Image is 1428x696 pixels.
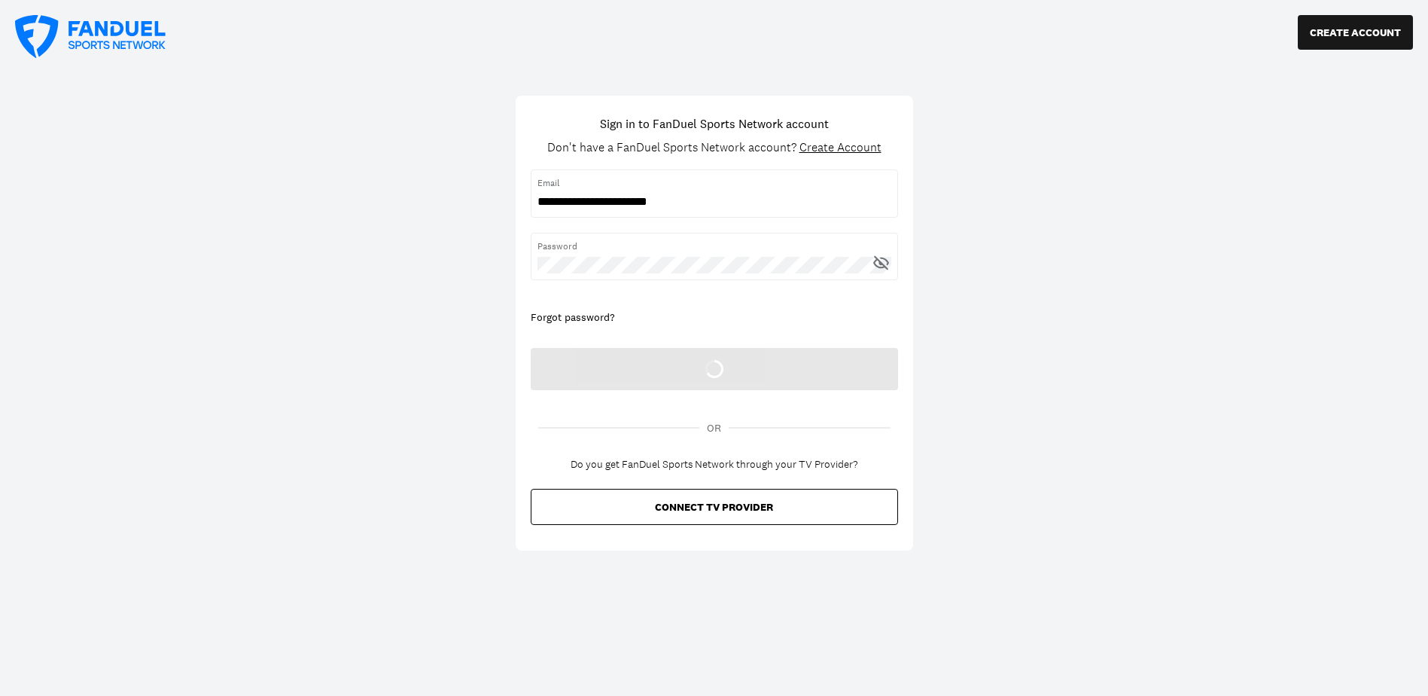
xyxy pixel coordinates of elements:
[531,310,898,325] div: Forgot password?
[600,114,829,133] h1: Sign in to FanDuel Sports Network account
[1298,15,1413,50] button: CREATE ACCOUNT
[547,140,881,154] div: Don't have a FanDuel Sports Network account?
[537,176,891,190] span: Email
[531,489,898,525] button: CONNECT TV PROVIDER
[799,139,881,155] span: Create Account
[707,420,721,436] span: OR
[537,240,891,253] span: Password
[571,459,857,472] div: Do you get FanDuel Sports Network through your TV Provider?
